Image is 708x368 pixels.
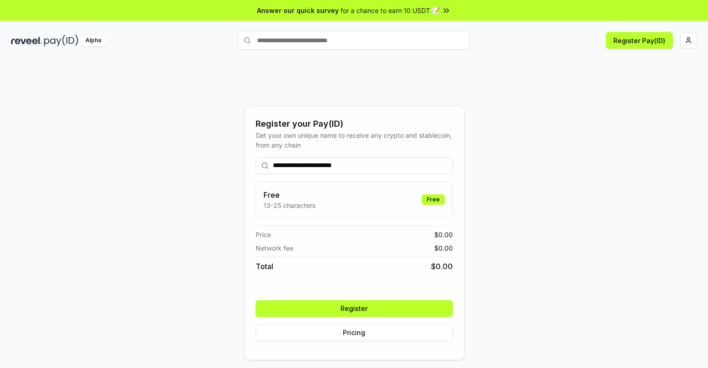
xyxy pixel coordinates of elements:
[431,261,453,272] span: $ 0.00
[434,230,453,239] span: $ 0.00
[256,324,453,341] button: Pricing
[256,300,453,317] button: Register
[256,117,453,130] div: Register your Pay(ID)
[341,6,440,15] span: for a chance to earn 10 USDT 📝
[257,6,339,15] span: Answer our quick survey
[256,243,293,253] span: Network fee
[264,189,315,200] h3: Free
[80,35,106,46] div: Alpha
[256,130,453,150] div: Get your own unique name to receive any crypto and stablecoin, from any chain
[434,243,453,253] span: $ 0.00
[422,194,445,205] div: Free
[256,261,273,272] span: Total
[264,200,315,210] p: 13-25 characters
[44,35,78,46] img: pay_id
[11,35,42,46] img: reveel_dark
[256,230,271,239] span: Price
[606,32,673,49] button: Register Pay(ID)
